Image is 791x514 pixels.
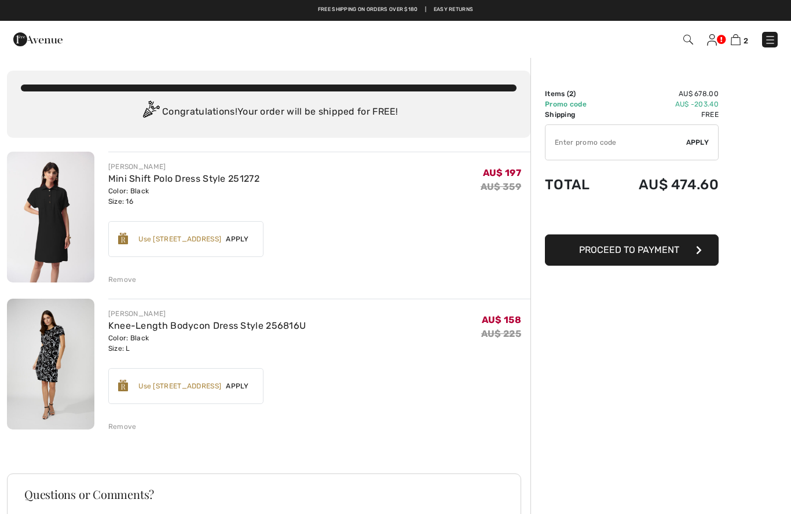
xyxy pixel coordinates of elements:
[138,381,221,391] div: Use [STREET_ADDRESS]
[545,204,719,230] iframe: PayPal
[21,101,517,124] div: Congratulations! Your order will be shipped for FREE!
[118,233,129,244] img: Reward-Logo.svg
[707,34,717,46] img: My Info
[731,34,741,45] img: Shopping Bag
[764,34,776,46] img: Menu
[138,234,221,244] div: Use [STREET_ADDRESS]
[108,320,306,331] a: Knee-Length Bodycon Dress Style 256816U
[579,244,679,255] span: Proceed to Payment
[7,299,94,429] img: Knee-Length Bodycon Dress Style 256816U
[108,186,259,207] div: Color: Black Size: 16
[108,421,137,432] div: Remove
[607,109,719,120] td: Free
[683,35,693,45] img: Search
[118,380,129,391] img: Reward-Logo.svg
[7,152,94,282] img: Mini Shift Polo Dress Style 251272
[221,234,254,244] span: Apply
[221,381,254,391] span: Apply
[425,6,426,14] span: |
[13,28,63,51] img: 1ère Avenue
[108,161,259,172] div: [PERSON_NAME]
[108,173,259,184] a: Mini Shift Polo Dress Style 251272
[318,6,418,14] a: Free shipping on orders over $180
[744,36,748,45] span: 2
[545,109,607,120] td: Shipping
[686,137,709,148] span: Apply
[482,314,521,325] span: AU$ 158
[545,234,719,266] button: Proceed to Payment
[545,165,607,204] td: Total
[483,167,521,178] span: AU$ 197
[545,99,607,109] td: Promo code
[481,328,521,339] s: AU$ 225
[545,89,607,99] td: Items ( )
[108,333,306,354] div: Color: Black Size: L
[108,309,306,319] div: [PERSON_NAME]
[139,101,162,124] img: Congratulation2.svg
[13,33,63,44] a: 1ère Avenue
[607,165,719,204] td: AU$ 474.60
[731,32,748,46] a: 2
[108,274,137,285] div: Remove
[607,89,719,99] td: AU$ 678.00
[481,181,521,192] s: AU$ 359
[434,6,474,14] a: Easy Returns
[545,125,686,160] input: Promo code
[607,99,719,109] td: AU$ -203.40
[24,489,504,500] h3: Questions or Comments?
[569,90,573,98] span: 2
